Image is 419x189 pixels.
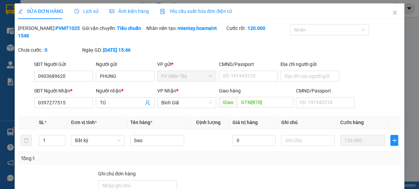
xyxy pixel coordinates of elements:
[96,87,155,94] div: Người nhận
[157,88,176,93] span: VP Nhận
[391,138,398,143] span: plus
[71,120,96,125] span: Đơn vị tính
[340,135,385,146] input: 0
[196,120,221,125] span: Định lượng
[74,8,99,14] span: Lịch sử
[392,10,398,15] span: close
[117,25,141,31] b: Tiêu chuẩn
[45,47,47,53] b: 0
[161,71,212,81] span: PV Miền Tây
[278,116,338,129] th: Ghi chú
[109,8,149,14] span: Ảnh kiện hàng
[21,155,162,162] div: Tổng: 1
[385,3,404,22] button: Close
[75,135,121,145] span: Bất kỳ
[34,87,93,94] div: SĐT Người Nhận
[219,61,278,68] div: CMND/Passport
[96,61,155,68] div: Người gửi
[233,120,258,125] span: Giá trị hàng
[18,24,81,39] div: [PERSON_NAME]:
[178,25,217,31] b: mientay.hoamaivt
[39,120,44,125] span: SL
[390,135,398,146] button: plus
[157,61,216,68] div: VP gửi
[18,46,81,54] div: Chưa cước :
[340,120,364,125] span: Cước hàng
[74,9,79,14] span: clock-circle
[281,71,340,82] input: Địa chỉ của người gửi
[103,47,131,53] b: [DATE] 15:46
[130,120,152,125] span: Tên hàng
[82,24,145,32] div: Gói vận chuyển:
[18,9,23,14] span: edit
[145,100,150,105] span: user-add
[219,88,241,93] span: Giao hàng
[281,61,340,68] div: Địa chỉ người gửi
[34,61,93,68] div: SĐT Người Gửi
[21,135,32,146] button: delete
[160,9,165,14] img: icon
[109,9,114,14] span: picture
[219,97,237,108] span: Giao
[98,171,136,176] label: Ghi chú đơn hàng
[226,24,289,32] div: Cước rồi :
[247,25,265,31] b: 120.000
[296,87,355,94] div: CMND/Passport
[130,135,184,146] input: VD: Bàn, Ghế
[146,24,225,32] div: Nhân viên tạo:
[82,46,145,54] div: Ngày GD:
[160,8,232,14] span: Yêu cầu xuất hóa đơn điện tử
[18,8,63,14] span: SỬA ĐƠN HÀNG
[281,135,335,146] input: Ghi Chú
[161,98,212,108] span: Bình Giã
[237,97,293,108] input: Dọc đường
